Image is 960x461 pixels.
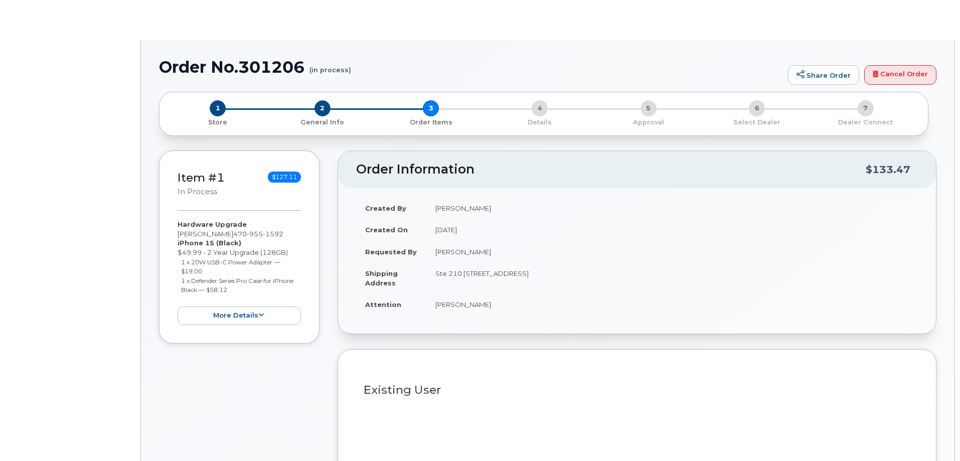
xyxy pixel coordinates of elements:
[233,230,283,238] span: 470
[365,204,406,212] strong: Created By
[426,219,918,241] td: [DATE]
[365,248,417,256] strong: Requested By
[426,241,918,263] td: [PERSON_NAME]
[365,269,398,287] strong: Shipping Address
[159,58,783,76] h1: Order No.301206
[365,226,408,234] strong: Created On
[268,172,301,183] span: $127.11
[272,118,373,127] p: General Info
[426,293,918,316] td: [PERSON_NAME]
[178,220,247,228] strong: Hardware Upgrade
[178,187,217,196] small: in process
[247,230,263,238] span: 955
[178,220,301,325] div: [PERSON_NAME] $49.99 - 2 Year Upgrade (128GB)
[365,300,401,309] strong: Attention
[178,306,301,325] button: more details
[172,118,264,127] p: Store
[864,65,936,85] a: Cancel Order
[309,58,351,74] small: (in process)
[168,116,268,127] a: 1 Store
[178,239,241,247] strong: iPhone 15 (Black)
[426,197,918,219] td: [PERSON_NAME]
[866,160,910,179] div: $133.47
[364,384,910,396] h3: Existing User
[263,230,283,238] span: 1592
[314,100,331,116] span: 2
[426,262,918,293] td: Ste 210 [STREET_ADDRESS]
[788,65,859,85] a: Share Order
[356,163,866,177] h2: Order Information
[268,116,377,127] a: 2 General Info
[181,258,280,275] small: 1 x 20W USB-C Power Adapter — $19.00
[210,100,226,116] span: 1
[178,171,225,185] a: Item #1
[181,277,293,294] small: 1 x Defender Series Pro Case for iPhone Black — $58.12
